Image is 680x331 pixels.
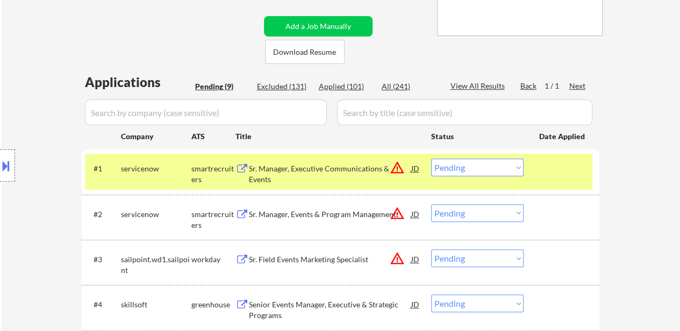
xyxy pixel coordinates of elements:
[382,81,435,92] div: All (241)
[520,81,538,91] div: Back
[390,251,405,266] button: warning_amber
[390,206,405,221] button: warning_amber
[249,209,411,220] div: Sr. Manager, Events & Program Management
[431,126,524,146] div: Status
[191,209,235,230] div: smartrecruiters
[249,163,411,184] div: Sr. Manager, Executive Communications & Events
[410,249,421,269] div: JD
[337,99,592,125] input: Search by title (case sensitive)
[191,254,235,265] div: workday
[264,16,373,37] button: Add a Job Manually
[390,160,405,175] button: warning_amber
[410,159,421,178] div: JD
[450,81,508,91] div: View All Results
[191,299,235,310] div: greenhouse
[410,294,421,314] div: JD
[85,99,327,125] input: Search by company (case sensitive)
[257,81,311,92] div: Excluded (131)
[249,299,411,320] div: Senior Events Manager, Executive & Strategic Programs
[195,81,249,92] div: Pending (9)
[319,81,373,92] div: Applied (101)
[121,299,191,310] div: skillsoft
[94,299,112,310] div: #4
[191,131,235,142] div: ATS
[539,131,586,142] div: Date Applied
[410,204,421,224] div: JD
[545,81,569,91] div: 1 / 1
[569,81,586,91] div: Next
[235,131,421,142] div: Title
[191,163,235,184] div: smartrecruiters
[265,40,345,64] button: Download Resume
[249,254,411,265] div: Sr. Field Events Marketing Specialist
